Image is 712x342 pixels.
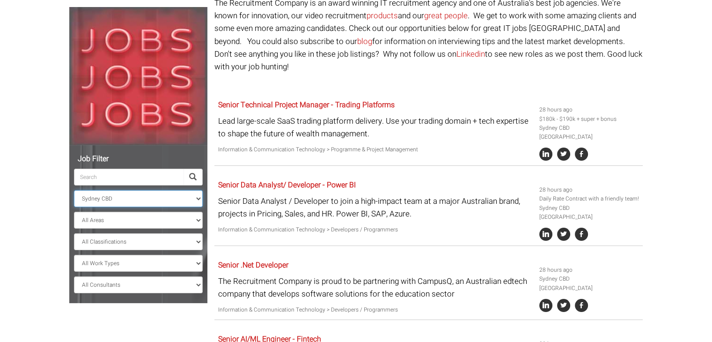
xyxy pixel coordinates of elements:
[218,305,532,314] p: Information & Communication Technology > Developers / Programmers
[539,124,639,141] li: Sydney CBD [GEOGRAPHIC_DATA]
[218,275,532,300] p: The Recruitment Company is proud to be partnering with CampusQ, an Australian edtech company that...
[218,115,532,140] p: Lead large-scale SaaS trading platform delivery. Use your trading domain + tech expertise to shap...
[539,275,639,292] li: Sydney CBD [GEOGRAPHIC_DATA]
[539,266,639,275] li: 28 hours ago
[69,7,207,145] img: Jobs, Jobs, Jobs
[218,179,356,191] a: Senior Data Analyst/ Developer - Power BI
[74,169,184,186] input: Search
[218,99,395,111] a: Senior Technical Project Manager - Trading Platforms
[539,105,639,114] li: 28 hours ago
[74,155,203,164] h5: Job Filter
[539,194,639,203] li: Daily Rate Contract with a friendly team!
[218,145,532,154] p: Information & Communication Technology > Programme & Project Management
[218,225,532,234] p: Information & Communication Technology > Developers / Programmers
[218,195,532,220] p: Senior Data Analyst / Developer to join a high-impact team at a major Australian brand, projects ...
[539,204,639,222] li: Sydney CBD [GEOGRAPHIC_DATA]
[539,186,639,194] li: 28 hours ago
[367,10,398,22] a: products
[218,260,288,271] a: Senior .Net Developer
[456,48,485,60] a: Linkedin
[424,10,468,22] a: great people
[357,36,372,47] a: blog
[539,115,639,124] li: $180k - $190k + super + bonus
